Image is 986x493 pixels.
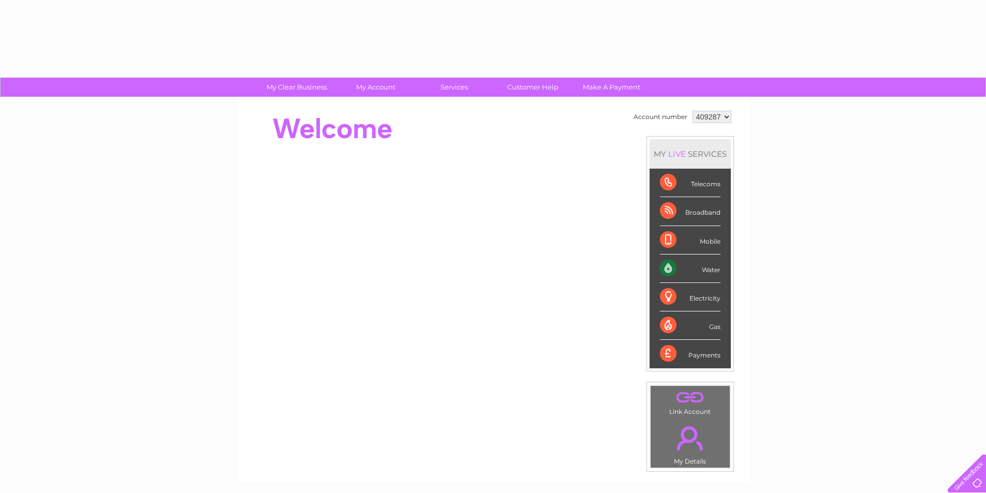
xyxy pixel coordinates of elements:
td: My Details [650,417,730,468]
div: Gas [660,311,720,340]
a: Make A Payment [569,78,654,97]
div: Electricity [660,283,720,311]
a: . [653,420,727,456]
div: Mobile [660,226,720,255]
a: My Clear Business [254,78,340,97]
div: LIVE [666,149,688,159]
td: Link Account [650,385,730,418]
a: Services [411,78,497,97]
div: Telecoms [660,169,720,197]
a: Customer Help [490,78,576,97]
div: Water [660,255,720,283]
a: . [653,389,727,407]
td: Account number [631,108,690,126]
div: Payments [660,340,720,368]
a: My Account [333,78,418,97]
div: MY SERVICES [650,139,731,169]
div: Broadband [660,197,720,226]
